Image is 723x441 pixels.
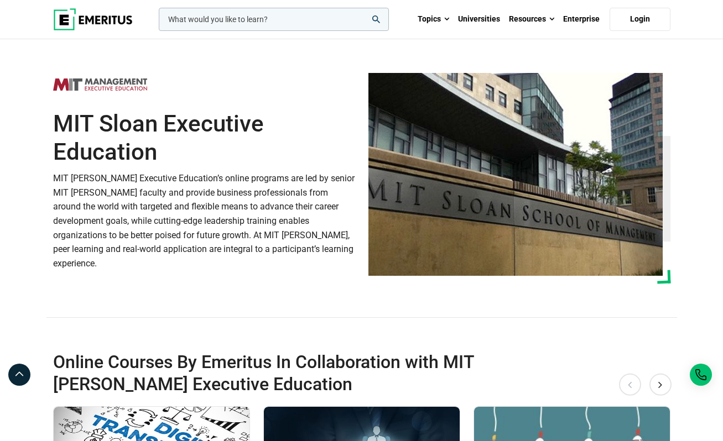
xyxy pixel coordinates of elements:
img: MIT Sloan Executive Education [368,73,663,276]
button: Next [649,374,672,396]
h2: Online Courses By Emeritus In Collaboration with MIT [PERSON_NAME] Executive Education [53,351,608,395]
button: Previous [619,374,641,396]
img: MIT Sloan Executive Education [53,72,147,97]
input: woocommerce-product-search-field-0 [159,8,389,31]
p: MIT [PERSON_NAME] Executive Education’s online programs are led by senior MIT [PERSON_NAME] facul... [53,171,355,270]
h1: MIT Sloan Executive Education [53,110,355,166]
a: Login [610,8,670,31]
